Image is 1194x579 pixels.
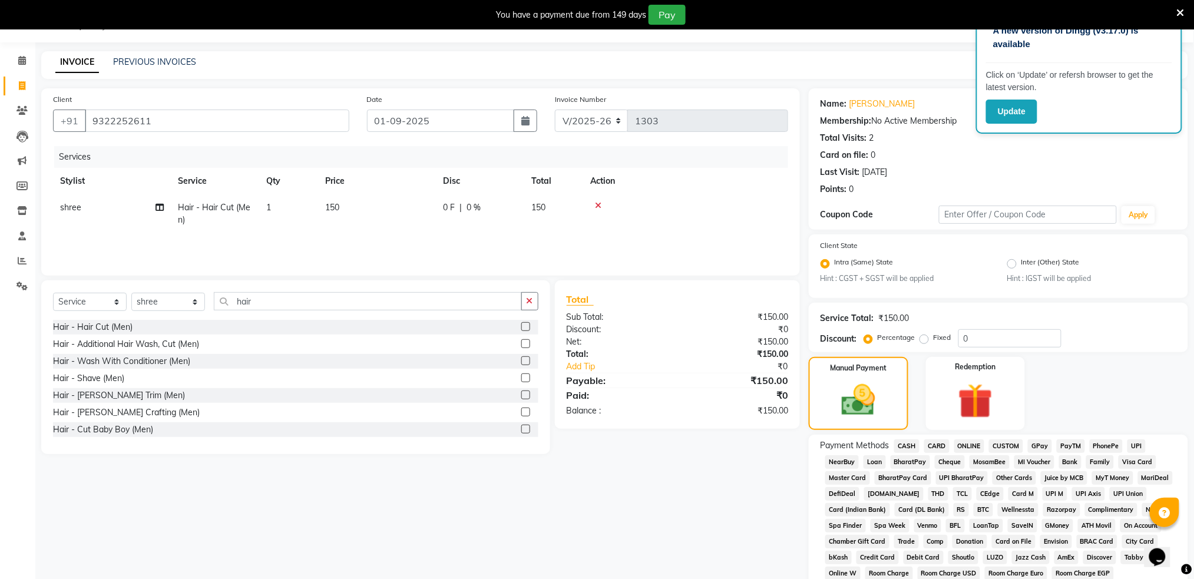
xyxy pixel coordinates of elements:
button: Pay [649,5,686,25]
span: Card on File [992,535,1036,548]
div: 0 [849,183,854,196]
div: [DATE] [862,166,888,178]
div: Last Visit: [821,166,860,178]
div: Net: [558,336,677,348]
span: PayTM [1057,439,1085,453]
span: Tabby [1121,551,1147,564]
div: Membership: [821,115,872,127]
span: Wellnessta [998,503,1038,517]
span: Card (Indian Bank) [825,503,890,517]
div: Hair - Shave (Men) [53,372,124,385]
label: Client [53,94,72,105]
div: Total: [558,348,677,360]
span: AmEx [1054,551,1079,564]
span: City Card [1122,535,1158,548]
span: NearBuy [825,455,859,469]
img: _cash.svg [831,381,886,419]
span: Visa Card [1119,455,1156,469]
span: Master Card [825,471,870,485]
span: Shoutlo [948,551,978,564]
div: Discount: [821,333,857,345]
div: ₹150.00 [677,348,797,360]
span: Cheque [935,455,965,469]
div: Payable: [558,373,677,388]
span: Loan [864,455,886,469]
span: Venmo [914,519,942,532]
div: Discount: [558,323,677,336]
span: UPI Union [1110,487,1147,501]
a: PREVIOUS INVOICES [113,57,196,67]
span: SaveIN [1008,519,1037,532]
img: _gift.svg [947,379,1004,423]
span: LoanTap [970,519,1003,532]
span: Complimentary [1085,503,1138,517]
th: Total [524,168,583,194]
span: TCL [953,487,972,501]
span: Envision [1040,535,1072,548]
span: 0 % [467,201,481,214]
span: bKash [825,551,852,564]
span: ATH Movil [1078,519,1116,532]
input: Search by Name/Mobile/Email/Code [85,110,349,132]
label: Fixed [934,332,951,343]
span: BFL [946,519,965,532]
th: Qty [259,168,318,194]
span: BTC [974,503,993,517]
span: Bank [1059,455,1082,469]
th: Disc [436,168,524,194]
span: Nift [1142,503,1161,517]
div: Name: [821,98,847,110]
span: MosamBee [970,455,1010,469]
div: No Active Membership [821,115,1176,127]
span: Debit Card [904,551,944,564]
span: 0 F [443,201,455,214]
span: UPI BharatPay [936,471,988,485]
div: ₹0 [677,388,797,402]
span: Comp [924,535,948,548]
span: Card (DL Bank) [895,503,949,517]
span: [DOMAIN_NAME] [864,487,924,501]
span: On Account [1120,519,1162,532]
span: BharatPay [891,455,931,469]
div: Hair - Hair Cut (Men) [53,321,133,333]
span: Donation [952,535,987,548]
span: Payment Methods [821,439,889,452]
div: ₹150.00 [677,373,797,388]
span: Total [567,293,594,306]
label: Date [367,94,383,105]
span: UPI M [1043,487,1068,501]
span: MI Voucher [1014,455,1054,469]
label: Manual Payment [830,363,887,373]
label: Percentage [878,332,915,343]
div: Total Visits: [821,132,867,144]
span: Juice by MCB [1041,471,1087,485]
label: Invoice Number [555,94,606,105]
label: Intra (Same) State [835,257,894,271]
span: Spa Finder [825,519,866,532]
span: | [459,201,462,214]
div: ₹0 [677,323,797,336]
button: Apply [1122,206,1155,224]
input: Enter Offer / Coupon Code [939,206,1117,224]
span: LUZO [983,551,1007,564]
span: UPI Axis [1072,487,1105,501]
span: Chamber Gift Card [825,535,889,548]
div: ₹150.00 [677,336,797,348]
div: Services [54,146,797,168]
span: 1 [266,202,271,213]
span: CARD [924,439,950,453]
small: Hint : CGST + SGST will be applied [821,273,990,284]
th: Stylist [53,168,171,194]
span: Discover [1083,551,1116,564]
span: Trade [894,535,919,548]
div: Points: [821,183,847,196]
div: Paid: [558,388,677,402]
span: THD [928,487,949,501]
div: Hair - [PERSON_NAME] Trim (Men) [53,389,185,402]
div: ₹150.00 [677,311,797,323]
div: Balance : [558,405,677,417]
span: ONLINE [954,439,985,453]
span: 150 [325,202,339,213]
label: Inter (Other) State [1021,257,1080,271]
th: Price [318,168,436,194]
